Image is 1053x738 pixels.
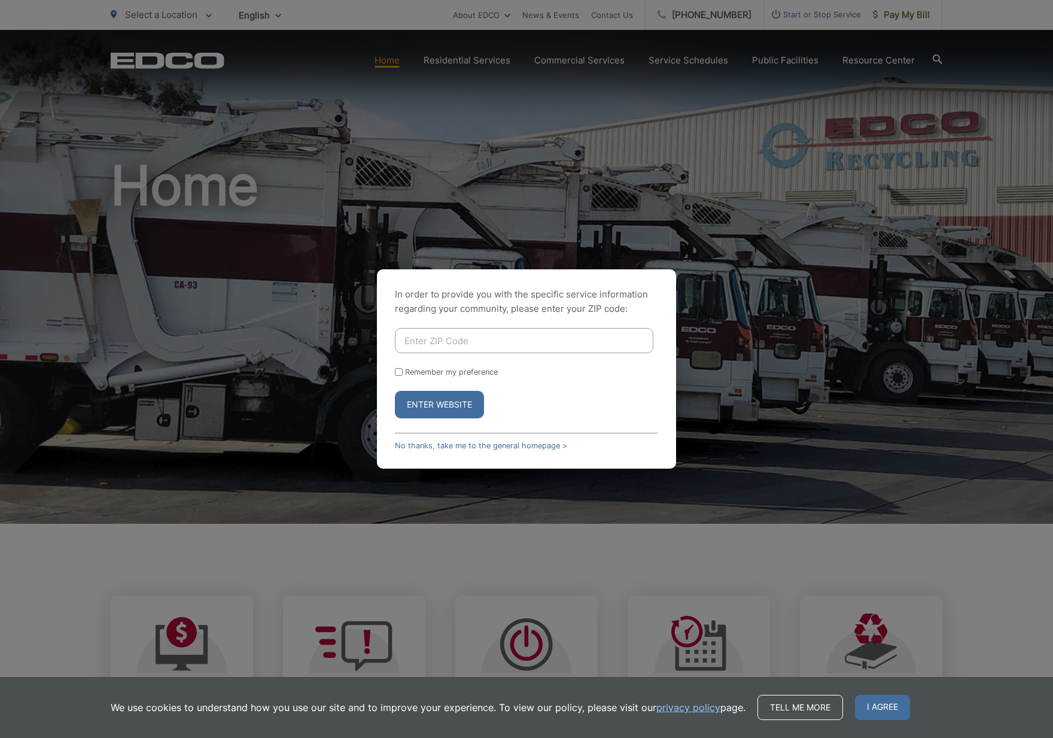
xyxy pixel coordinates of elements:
[395,441,567,450] a: No thanks, take me to the general homepage >
[855,695,910,720] span: I agree
[395,328,653,353] input: Enter ZIP Code
[405,368,498,376] label: Remember my preference
[395,287,658,316] p: In order to provide you with the specific service information regarding your community, please en...
[111,700,745,715] p: We use cookies to understand how you use our site and to improve your experience. To view our pol...
[656,700,720,715] a: privacy policy
[757,695,843,720] a: Tell me more
[395,391,484,418] button: Enter Website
